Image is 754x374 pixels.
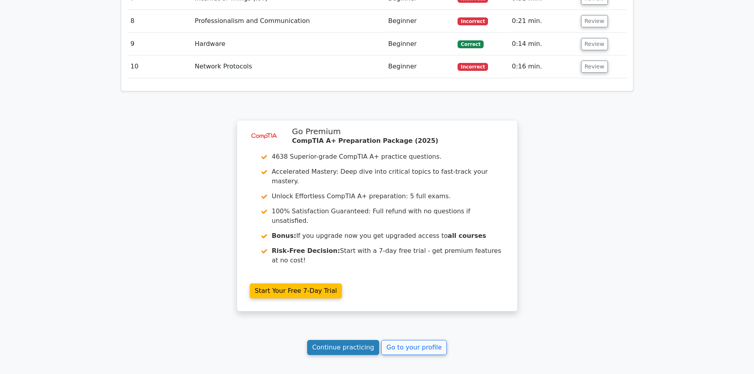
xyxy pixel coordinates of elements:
[581,61,608,73] button: Review
[458,17,488,25] span: Incorrect
[127,10,192,32] td: 8
[509,33,577,55] td: 0:14 min.
[509,10,577,32] td: 0:21 min.
[192,55,385,78] td: Network Protocols
[381,340,447,355] a: Go to your profile
[509,55,577,78] td: 0:16 min.
[127,55,192,78] td: 10
[385,33,455,55] td: Beginner
[307,340,380,355] a: Continue practicing
[127,33,192,55] td: 9
[458,63,488,71] span: Incorrect
[250,283,342,298] a: Start Your Free 7-Day Trial
[192,33,385,55] td: Hardware
[192,10,385,32] td: Professionalism and Communication
[385,55,455,78] td: Beginner
[581,15,608,27] button: Review
[458,40,483,48] span: Correct
[581,38,608,50] button: Review
[385,10,455,32] td: Beginner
